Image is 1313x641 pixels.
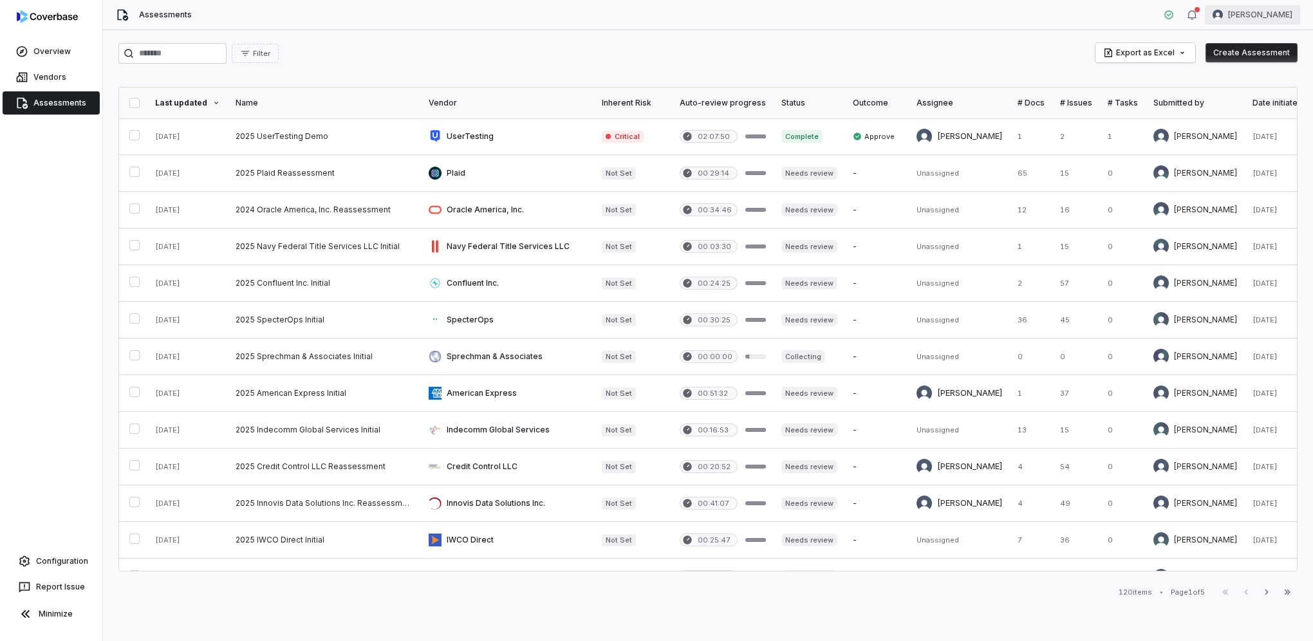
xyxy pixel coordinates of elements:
img: Robert Latcham avatar [1153,202,1169,218]
div: • [1160,588,1163,597]
td: - [845,375,909,412]
td: - [845,412,909,449]
img: Michael Violante avatar [1153,129,1169,144]
div: Page 1 of 5 [1171,588,1205,597]
img: Michael Violante avatar [1213,10,1223,20]
div: Last updated [155,98,220,108]
a: Vendors [3,66,100,89]
img: Cassandra Burns avatar [1153,349,1169,364]
button: Filter [232,44,279,63]
a: Assessments [3,91,100,115]
span: [PERSON_NAME] [1228,10,1292,20]
span: Report Issue [36,582,85,592]
img: Michael Violante avatar [917,129,932,144]
td: - [845,522,909,559]
div: Inherent Risk [602,98,664,108]
td: - [845,155,909,192]
button: Export as Excel [1095,43,1195,62]
img: Bridget Seagraves avatar [917,386,932,401]
td: - [845,449,909,485]
img: logo-D7KZi-bG.svg [17,10,78,23]
div: 120 items [1119,588,1152,597]
div: # Issues [1060,98,1092,108]
div: Assignee [917,98,1002,108]
td: - [845,302,909,339]
div: Status [781,98,837,108]
div: Name [236,98,413,108]
div: # Tasks [1108,98,1138,108]
span: Minimize [39,609,73,619]
span: Configuration [36,556,88,566]
span: Filter [253,49,270,59]
div: Vendor [429,98,586,108]
td: - [845,559,909,595]
img: Travis Helton avatar [1153,312,1169,328]
img: Bridget Seagraves avatar [1153,459,1169,474]
img: Bridget Seagraves avatar [1153,496,1169,511]
img: Jonathan Lee avatar [1153,569,1169,584]
img: Bridget Seagraves avatar [1153,386,1169,401]
button: Michael Violante avatar[PERSON_NAME] [1205,5,1300,24]
td: - [845,228,909,265]
span: Overview [33,46,71,57]
img: Bridget Seagraves avatar [917,459,932,474]
div: Outcome [853,98,901,108]
img: Bridget Seagraves avatar [917,496,932,511]
span: Vendors [33,72,66,82]
td: - [845,485,909,522]
img: Jonathan Lee avatar [1153,532,1169,548]
button: Create Assessment [1206,43,1298,62]
td: - [845,265,909,302]
span: Assessments [33,98,86,108]
div: Submitted by [1153,98,1237,108]
button: Report Issue [5,575,97,599]
a: Configuration [5,550,97,573]
span: Assessments [139,10,192,20]
td: - [845,192,909,228]
div: # Docs [1018,98,1045,108]
a: Overview [3,40,100,63]
td: - [845,339,909,375]
div: Auto-review progress [680,98,766,108]
button: Minimize [5,601,97,627]
img: Jonathan Lee avatar [1153,422,1169,438]
img: Ryan Jenkins avatar [1153,165,1169,181]
img: Jonathan Wann avatar [1153,239,1169,254]
img: George Munyua avatar [1153,275,1169,291]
